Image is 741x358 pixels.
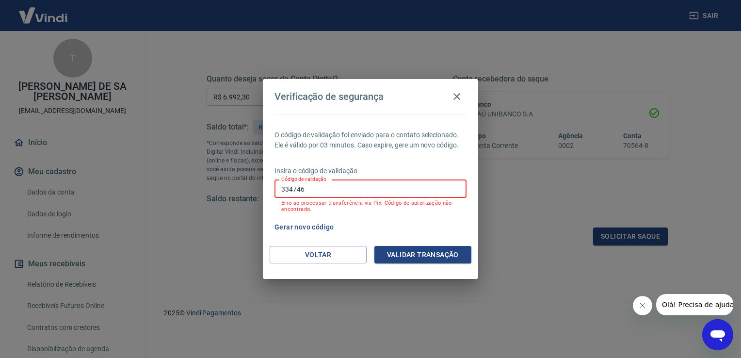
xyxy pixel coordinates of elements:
[656,294,733,315] iframe: Mensagem da empresa
[274,166,467,176] p: Insira o código de validação
[281,200,460,212] p: Erro ao processar transferência via Pix: Código de autorização não encontrado.
[274,130,467,150] p: O código de validação foi enviado para o contato selecionado. Ele é válido por 03 minutos. Caso e...
[281,176,326,183] label: Código de validação
[274,91,384,102] h4: Verificação de segurança
[633,296,652,315] iframe: Fechar mensagem
[6,7,81,15] span: Olá! Precisa de ajuda?
[702,319,733,350] iframe: Botão para abrir a janela de mensagens
[271,218,338,236] button: Gerar novo código
[270,246,367,264] button: Voltar
[374,246,471,264] button: Validar transação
